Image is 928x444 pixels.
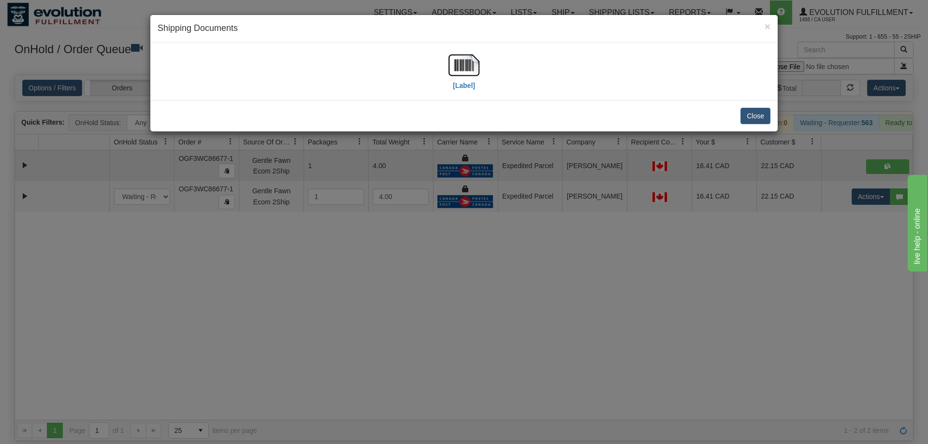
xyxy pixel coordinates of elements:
button: Close [765,21,770,31]
div: live help - online [7,6,89,17]
a: [Label] [449,60,479,89]
iframe: chat widget [906,172,927,271]
label: [Label] [453,81,475,90]
h4: Shipping Documents [158,22,770,35]
button: Close [740,108,770,124]
span: × [765,21,770,32]
img: barcode.jpg [449,50,479,81]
